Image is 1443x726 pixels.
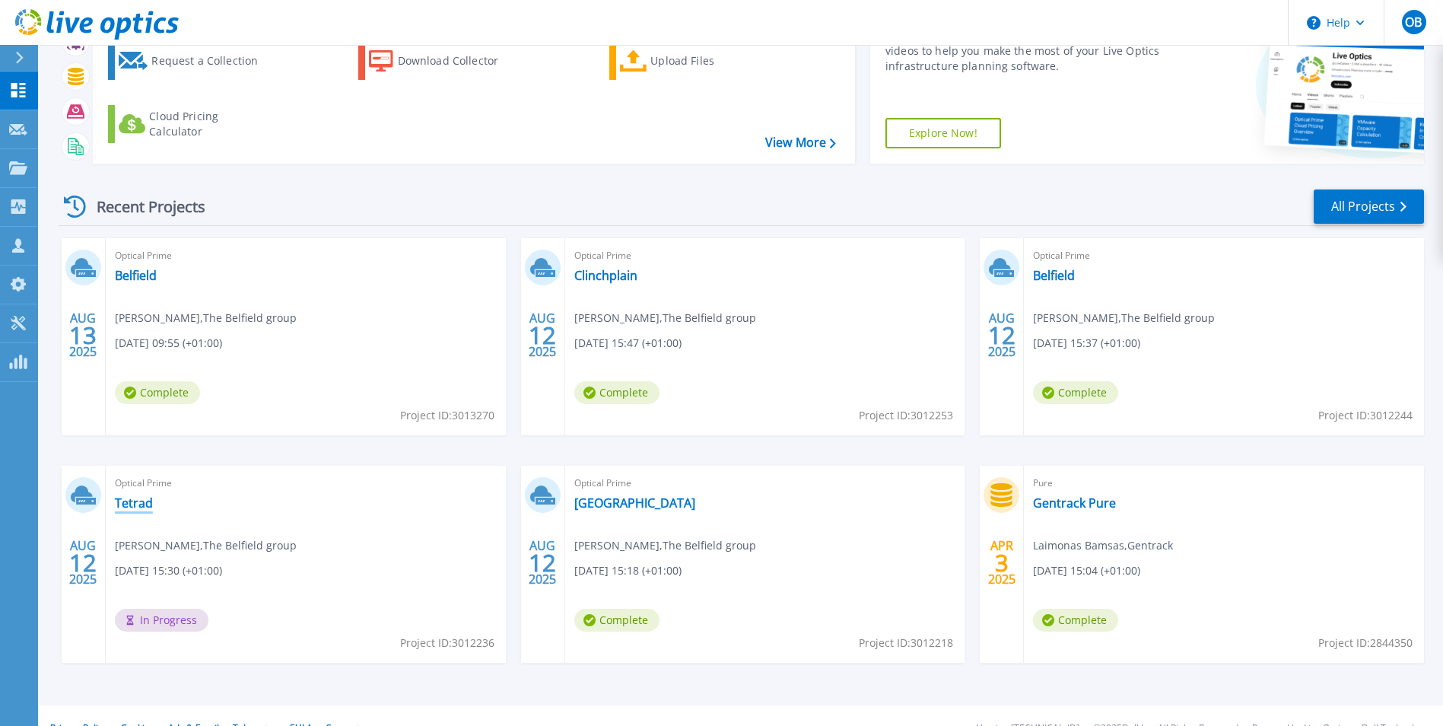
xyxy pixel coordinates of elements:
[115,381,200,404] span: Complete
[115,335,222,352] span: [DATE] 09:55 (+01:00)
[115,268,157,283] a: Belfield
[987,307,1016,363] div: AUG 2025
[400,635,494,651] span: Project ID: 3012236
[358,42,528,80] a: Download Collector
[1318,635,1413,651] span: Project ID: 2844350
[528,307,557,363] div: AUG 2025
[987,535,1016,591] div: APR 2025
[1033,247,1415,264] span: Optical Prime
[1314,189,1424,224] a: All Projects
[115,609,208,632] span: In Progress
[529,329,556,342] span: 12
[574,381,660,404] span: Complete
[574,562,682,579] span: [DATE] 15:18 (+01:00)
[574,310,756,326] span: [PERSON_NAME] , The Belfield group
[988,329,1016,342] span: 12
[151,46,273,76] div: Request a Collection
[1033,609,1118,632] span: Complete
[859,407,953,424] span: Project ID: 3012253
[115,475,497,492] span: Optical Prime
[885,28,1168,74] div: Find tutorials, instructional guides and other support videos to help you make the most of your L...
[68,307,97,363] div: AUG 2025
[528,535,557,591] div: AUG 2025
[1033,495,1116,511] a: Gentrack Pure
[574,609,660,632] span: Complete
[1033,562,1140,579] span: [DATE] 15:04 (+01:00)
[574,537,756,554] span: [PERSON_NAME] , The Belfield group
[149,109,271,139] div: Cloud Pricing Calculator
[59,188,226,225] div: Recent Projects
[1033,268,1075,283] a: Belfield
[609,42,779,80] a: Upload Files
[650,46,772,76] div: Upload Files
[115,562,222,579] span: [DATE] 15:30 (+01:00)
[574,475,956,492] span: Optical Prime
[1033,475,1415,492] span: Pure
[398,46,520,76] div: Download Collector
[1318,407,1413,424] span: Project ID: 3012244
[115,310,297,326] span: [PERSON_NAME] , The Belfield group
[885,118,1001,148] a: Explore Now!
[69,329,97,342] span: 13
[115,247,497,264] span: Optical Prime
[765,135,836,150] a: View More
[529,556,556,569] span: 12
[108,42,278,80] a: Request a Collection
[1033,537,1173,554] span: Laimonas Bamsas , Gentrack
[108,105,278,143] a: Cloud Pricing Calculator
[574,495,695,511] a: [GEOGRAPHIC_DATA]
[115,537,297,554] span: [PERSON_NAME] , The Belfield group
[859,635,953,651] span: Project ID: 3012218
[574,335,682,352] span: [DATE] 15:47 (+01:00)
[1033,335,1140,352] span: [DATE] 15:37 (+01:00)
[574,247,956,264] span: Optical Prime
[1405,16,1422,28] span: OB
[1033,381,1118,404] span: Complete
[1033,310,1215,326] span: [PERSON_NAME] , The Belfield group
[574,268,637,283] a: Clinchplain
[69,556,97,569] span: 12
[115,495,153,511] a: Tetrad
[995,556,1009,569] span: 3
[400,407,494,424] span: Project ID: 3013270
[68,535,97,591] div: AUG 2025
